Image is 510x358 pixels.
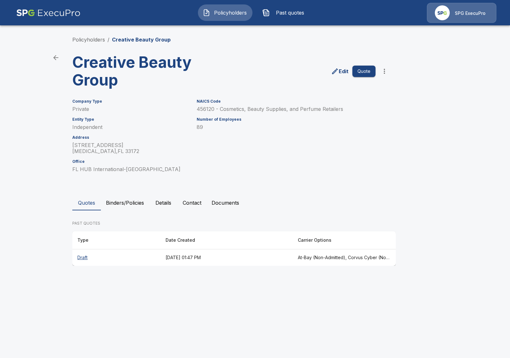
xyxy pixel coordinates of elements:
[455,10,486,16] p: SPG ExecuPro
[258,4,312,21] button: Past quotes IconPast quotes
[427,3,496,23] a: Agency IconSPG ExecuPro
[16,3,81,23] img: AA Logo
[72,117,189,122] h6: Entity Type
[101,195,149,210] button: Binders/Policies
[160,249,293,266] th: [DATE] 01:47 PM
[72,142,189,154] p: [STREET_ADDRESS] [MEDICAL_DATA] , FL 33172
[72,54,229,89] h3: Creative Beauty Group
[197,106,376,112] p: 456120 - Cosmetics, Beauty Supplies, and Perfume Retailers
[72,124,189,130] p: Independent
[112,36,171,43] p: Creative Beauty Group
[49,51,62,64] a: back
[262,9,270,16] img: Past quotes Icon
[178,195,206,210] button: Contact
[72,221,396,226] p: PAST QUOTES
[339,67,349,75] p: Edit
[108,36,109,43] li: /
[72,159,189,164] h6: Office
[206,195,244,210] button: Documents
[149,195,178,210] button: Details
[213,9,248,16] span: Policyholders
[72,195,101,210] button: Quotes
[72,166,189,172] p: FL HUB International-[GEOGRAPHIC_DATA]
[352,66,376,77] button: Quote
[72,249,160,266] th: Draft
[293,231,396,249] th: Carrier Options
[72,195,438,210] div: policyholder tabs
[197,99,376,104] h6: NAICS Code
[197,124,376,130] p: 89
[72,231,160,249] th: Type
[72,36,105,43] a: Policyholders
[72,135,189,140] h6: Address
[72,231,396,266] table: responsive table
[203,9,210,16] img: Policyholders Icon
[72,36,171,43] nav: breadcrumb
[160,231,293,249] th: Date Created
[72,106,189,112] p: Private
[72,99,189,104] h6: Company Type
[198,4,252,21] button: Policyholders IconPolicyholders
[378,65,391,78] button: more
[293,249,396,266] th: At-Bay (Non-Admitted), Corvus Cyber (Non-Admitted), Beazley, Elpha (Non-Admitted) Enhanced, Elpha...
[197,117,376,122] h6: Number of Employees
[435,5,450,20] img: Agency Icon
[272,9,307,16] span: Past quotes
[330,66,350,76] a: edit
